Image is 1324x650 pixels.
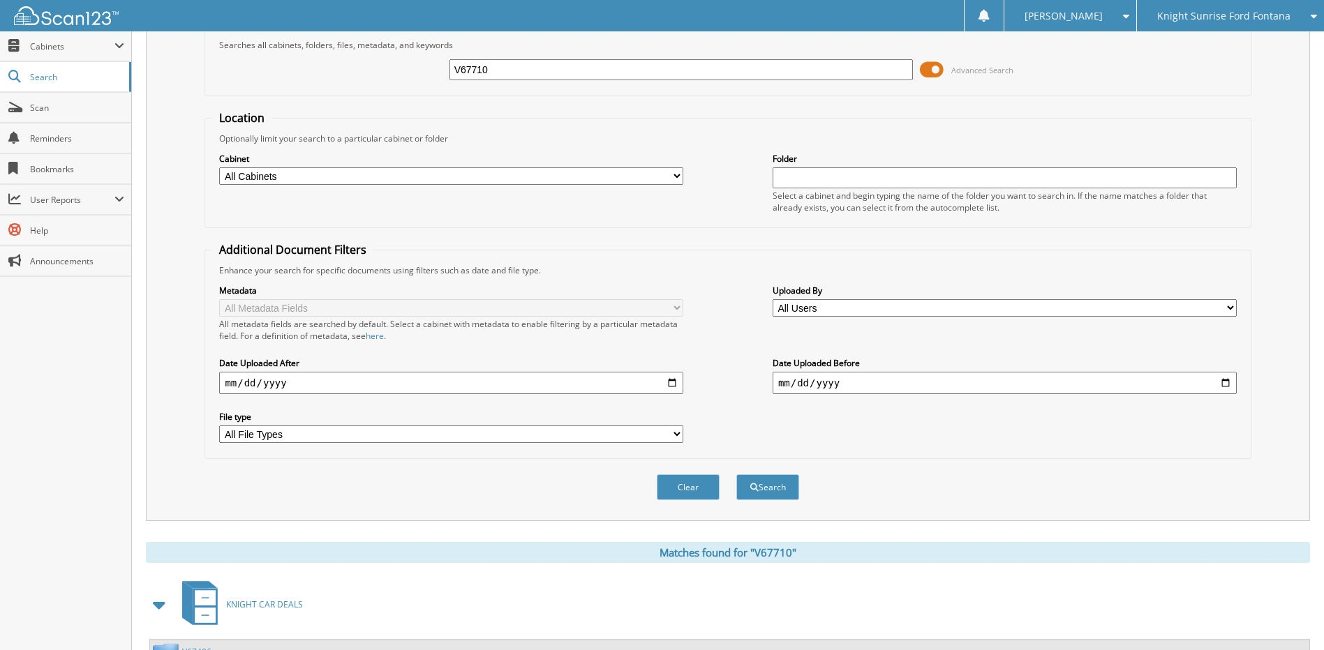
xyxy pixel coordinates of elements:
[30,225,124,236] span: Help
[219,411,683,423] label: File type
[1254,583,1324,650] iframe: Chat Widget
[146,542,1310,563] div: Matches found for "V67710"
[30,71,122,83] span: Search
[30,133,124,144] span: Reminders
[1025,12,1103,20] span: [PERSON_NAME]
[212,110,272,126] legend: Location
[219,372,683,394] input: start
[773,285,1237,296] label: Uploaded By
[773,153,1237,165] label: Folder
[366,330,384,342] a: here
[14,6,119,25] img: scan123-logo-white.svg
[30,194,114,206] span: User Reports
[736,474,799,500] button: Search
[773,357,1237,369] label: Date Uploaded Before
[212,39,1243,51] div: Searches all cabinets, folders, files, metadata, and keywords
[30,40,114,52] span: Cabinets
[657,474,720,500] button: Clear
[30,255,124,267] span: Announcements
[212,133,1243,144] div: Optionally limit your search to a particular cabinet or folder
[773,190,1237,213] div: Select a cabinet and begin typing the name of the folder you want to search in. If the name match...
[219,318,683,342] div: All metadata fields are searched by default. Select a cabinet with metadata to enable filtering b...
[1157,12,1290,20] span: Knight Sunrise Ford Fontana
[212,264,1243,276] div: Enhance your search for specific documents using filters such as date and file type.
[226,598,303,610] span: KNIGHT CAR DEALS
[174,577,303,632] a: KNIGHT CAR DEALS
[951,65,1013,75] span: Advanced Search
[219,357,683,369] label: Date Uploaded After
[212,242,373,257] legend: Additional Document Filters
[30,102,124,114] span: Scan
[219,153,683,165] label: Cabinet
[30,163,124,175] span: Bookmarks
[773,372,1237,394] input: end
[219,285,683,296] label: Metadata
